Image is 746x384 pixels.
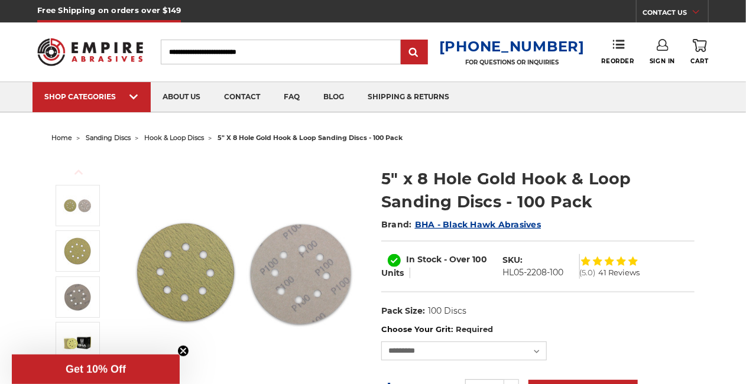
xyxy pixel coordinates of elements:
[502,266,563,279] dd: HL05-2208-100
[428,305,466,317] dd: 100 Discs
[381,268,404,278] span: Units
[63,191,92,220] img: 5 inch 8 hole gold velcro disc stack
[177,345,189,357] button: Close teaser
[381,324,695,336] label: Choose Your Grit:
[439,38,585,55] a: [PHONE_NUMBER]
[381,219,412,230] span: Brand:
[403,41,426,64] input: Submit
[66,363,126,375] span: Get 10% Off
[64,160,93,185] button: Previous
[51,134,72,142] a: home
[44,92,139,101] div: SHOP CATEGORIES
[406,254,442,265] span: In Stock
[439,58,585,66] p: FOR QUESTIONS OR INQUIRIES
[144,134,204,142] a: hook & loop discs
[415,219,541,230] a: BHA - Black Hawk Abrasives
[502,254,523,266] dt: SKU:
[151,82,212,112] a: about us
[218,134,403,142] span: 5" x 8 hole gold hook & loop sanding discs - 100 pack
[444,254,470,265] span: - Over
[212,82,272,112] a: contact
[37,31,143,73] img: Empire Abrasives
[602,57,634,65] span: Reorder
[691,39,709,65] a: Cart
[63,282,92,312] img: velcro backed 8 hole sanding disc
[272,82,312,112] a: faq
[456,324,493,334] small: Required
[356,82,461,112] a: shipping & returns
[691,57,709,65] span: Cart
[63,328,92,357] img: 5 in x 8 hole gold hook and loop sanding disc pack
[381,305,425,317] dt: Pack Size:
[63,236,92,266] img: 5 inch hook & loop disc 8 VAC Hole
[12,354,180,384] div: Get 10% OffClose teaser
[472,254,487,265] span: 100
[381,167,695,213] h1: 5" x 8 Hole Gold Hook & Loop Sanding Discs - 100 Pack
[312,82,356,112] a: blog
[650,57,675,65] span: Sign In
[599,269,640,276] span: 41 Reviews
[602,39,634,64] a: Reorder
[580,269,596,276] span: (5.0)
[86,134,131,142] a: sanding discs
[643,6,708,22] a: CONTACT US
